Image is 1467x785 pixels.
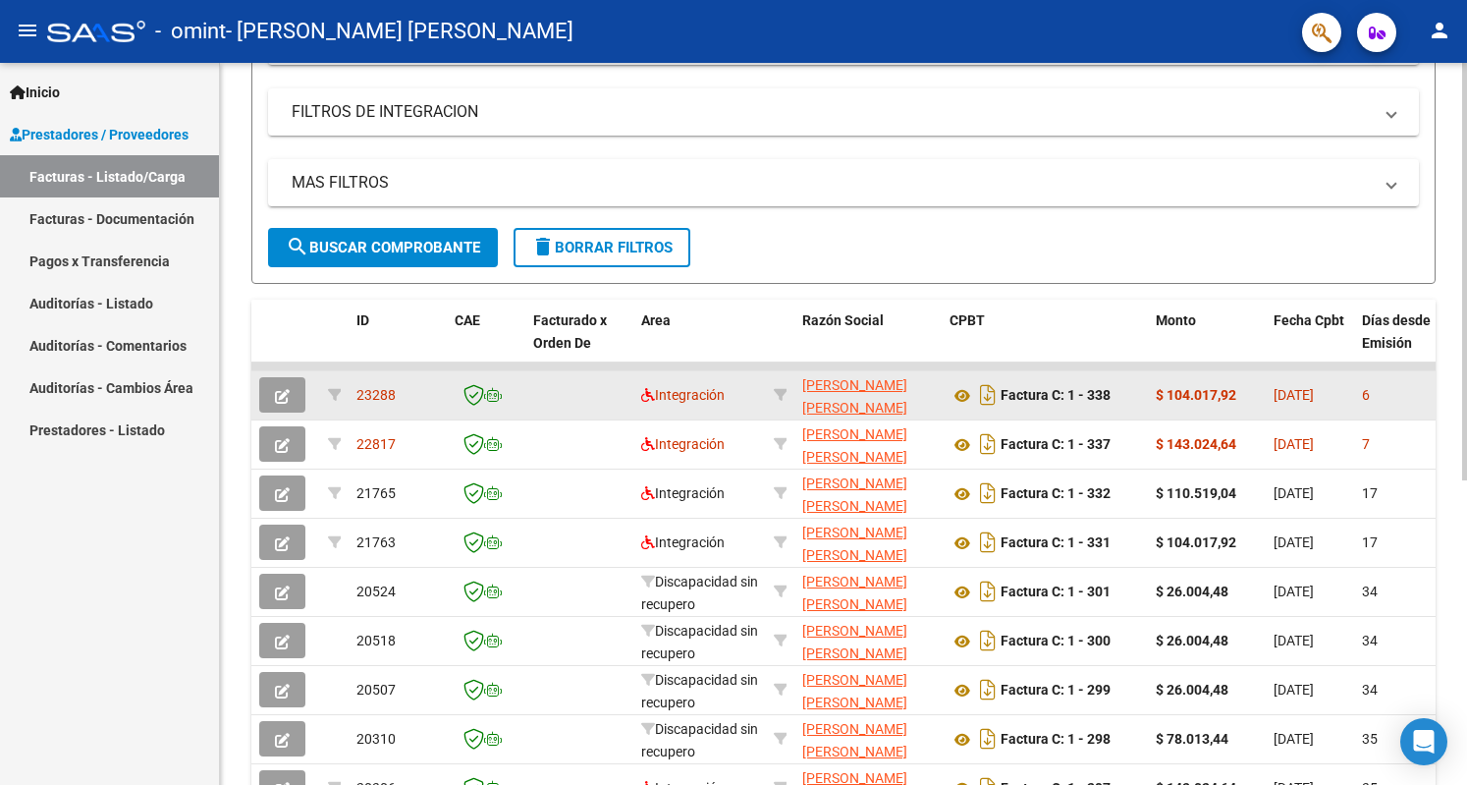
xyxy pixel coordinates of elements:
[802,672,907,710] span: [PERSON_NAME] [PERSON_NAME]
[802,423,934,465] div: 27309336548
[1274,534,1314,550] span: [DATE]
[802,620,934,661] div: 27309336548
[641,672,758,710] span: Discapacidad sin recupero
[1156,436,1236,452] strong: $ 143.024,64
[286,239,480,256] span: Buscar Comprobante
[1001,585,1111,600] strong: Factura C: 1 - 301
[802,312,884,328] span: Razón Social
[950,312,985,328] span: CPBT
[1156,682,1228,698] strong: $ 26.004,48
[975,527,1001,558] i: Descargar documento
[1400,718,1447,765] div: Open Intercom Messenger
[1001,486,1111,502] strong: Factura C: 1 - 332
[1274,584,1314,599] span: [DATE]
[802,374,934,416] div: 27309336548
[1001,683,1111,699] strong: Factura C: 1 - 299
[802,426,907,465] span: [PERSON_NAME] [PERSON_NAME]
[1266,300,1354,386] datatable-header-cell: Fecha Cpbt
[802,669,934,710] div: 27309336548
[1001,732,1111,748] strong: Factura C: 1 - 298
[975,379,1001,411] i: Descargar documento
[1274,436,1314,452] span: [DATE]
[975,723,1001,755] i: Descargar documento
[975,428,1001,460] i: Descargar documento
[1428,19,1451,42] mat-icon: person
[10,82,60,103] span: Inicio
[1156,312,1196,328] span: Monto
[1362,731,1378,747] span: 35
[356,633,396,648] span: 20518
[1156,584,1228,599] strong: $ 26.004,48
[356,485,396,501] span: 21765
[447,300,525,386] datatable-header-cell: CAE
[802,476,907,514] span: [PERSON_NAME] [PERSON_NAME]
[1362,387,1370,403] span: 6
[292,172,1372,194] mat-panel-title: MAS FILTROS
[1354,300,1442,386] datatable-header-cell: Días desde Emisión
[1001,535,1111,551] strong: Factura C: 1 - 331
[525,300,633,386] datatable-header-cell: Facturado x Orden De
[356,731,396,747] span: 20310
[531,235,555,258] mat-icon: delete
[10,124,189,145] span: Prestadores / Proveedores
[641,485,725,501] span: Integración
[356,387,396,403] span: 23288
[1001,634,1111,649] strong: Factura C: 1 - 300
[1362,312,1431,351] span: Días desde Emisión
[356,436,396,452] span: 22817
[641,387,725,403] span: Integración
[1156,534,1236,550] strong: $ 104.017,92
[802,473,934,514] div: 27309336548
[802,718,934,759] div: 27309336548
[641,721,758,759] span: Discapacidad sin recupero
[942,300,1148,386] datatable-header-cell: CPBT
[1274,682,1314,698] span: [DATE]
[802,623,907,661] span: [PERSON_NAME] [PERSON_NAME]
[1274,312,1344,328] span: Fecha Cpbt
[802,574,907,612] span: [PERSON_NAME] [PERSON_NAME]
[1362,436,1370,452] span: 7
[268,88,1419,136] mat-expansion-panel-header: FILTROS DE INTEGRACION
[1274,633,1314,648] span: [DATE]
[641,436,725,452] span: Integración
[1148,300,1266,386] datatable-header-cell: Monto
[802,525,907,563] span: [PERSON_NAME] [PERSON_NAME]
[802,571,934,612] div: 27309336548
[1001,388,1111,404] strong: Factura C: 1 - 338
[268,159,1419,206] mat-expansion-panel-header: MAS FILTROS
[155,10,226,53] span: - omint
[641,534,725,550] span: Integración
[802,522,934,563] div: 27309336548
[1362,485,1378,501] span: 17
[349,300,447,386] datatable-header-cell: ID
[1274,387,1314,403] span: [DATE]
[292,101,1372,123] mat-panel-title: FILTROS DE INTEGRACION
[226,10,573,53] span: - [PERSON_NAME] [PERSON_NAME]
[356,682,396,698] span: 20507
[286,235,309,258] mat-icon: search
[1156,633,1228,648] strong: $ 26.004,48
[1362,534,1378,550] span: 17
[633,300,766,386] datatable-header-cell: Area
[975,674,1001,705] i: Descargar documento
[641,574,758,612] span: Discapacidad sin recupero
[641,623,758,661] span: Discapacidad sin recupero
[356,534,396,550] span: 21763
[802,377,907,416] span: [PERSON_NAME] [PERSON_NAME]
[1362,682,1378,698] span: 34
[455,312,480,328] span: CAE
[794,300,942,386] datatable-header-cell: Razón Social
[533,312,607,351] span: Facturado x Orden De
[1001,437,1111,453] strong: Factura C: 1 - 337
[975,625,1001,656] i: Descargar documento
[514,228,690,267] button: Borrar Filtros
[16,19,39,42] mat-icon: menu
[1274,485,1314,501] span: [DATE]
[641,312,671,328] span: Area
[975,576,1001,607] i: Descargar documento
[531,239,673,256] span: Borrar Filtros
[1156,485,1236,501] strong: $ 110.519,04
[356,312,369,328] span: ID
[1156,387,1236,403] strong: $ 104.017,92
[1274,731,1314,747] span: [DATE]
